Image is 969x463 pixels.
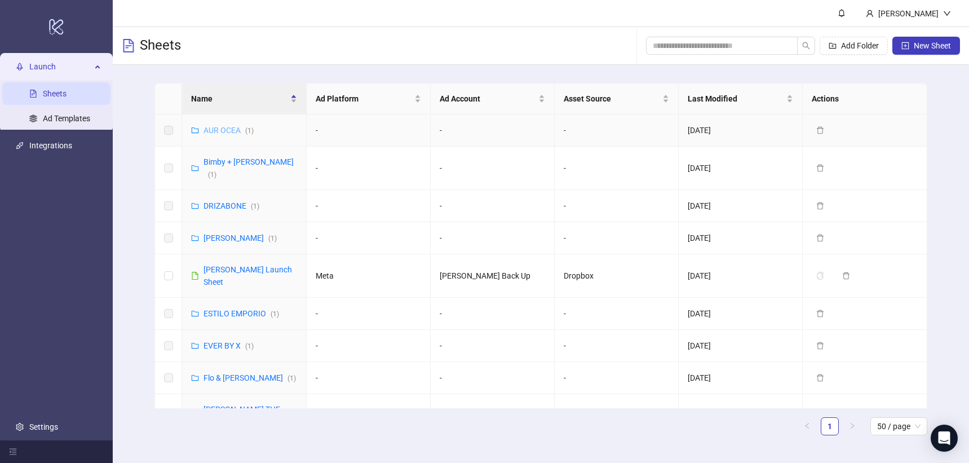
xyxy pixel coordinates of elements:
[843,417,861,435] button: right
[849,422,856,429] span: right
[679,147,803,190] td: [DATE]
[821,417,839,435] li: 1
[816,126,824,134] span: delete
[555,114,679,147] td: -
[203,126,254,135] a: AUR OCEA(1)
[307,222,431,254] td: -
[555,298,679,330] td: -
[820,37,888,55] button: Add Folder
[307,394,431,438] td: -
[931,425,958,452] div: Open Intercom Messenger
[892,37,960,55] button: New Sheet
[268,235,277,242] span: ( 1 )
[271,310,279,318] span: ( 1 )
[287,374,296,382] span: ( 1 )
[555,83,679,114] th: Asset Source
[555,362,679,394] td: -
[431,190,555,222] td: -
[866,10,874,17] span: user
[16,63,24,70] span: rocket
[43,114,90,123] a: Ad Templates
[191,234,199,242] span: folder
[901,42,909,50] span: plus-square
[191,202,199,210] span: folder
[679,114,803,147] td: [DATE]
[877,418,921,435] span: 50 / page
[203,233,277,242] a: [PERSON_NAME](1)
[802,42,810,50] span: search
[555,190,679,222] td: -
[431,254,555,298] td: [PERSON_NAME] Back Up
[679,190,803,222] td: [DATE]
[191,126,199,134] span: folder
[9,448,17,456] span: menu-fold
[203,309,279,318] a: ESTILO EMPORIO(1)
[816,374,824,382] span: delete
[431,147,555,190] td: -
[431,394,555,438] td: -
[29,141,72,150] a: Integrations
[191,92,287,105] span: Name
[816,234,824,242] span: delete
[914,41,951,50] span: New Sheet
[564,92,660,105] span: Asset Source
[829,42,837,50] span: folder-add
[555,330,679,362] td: -
[679,298,803,330] td: [DATE]
[821,418,838,435] a: 1
[203,405,280,426] a: [PERSON_NAME] THE LABEL(2)
[874,7,943,20] div: [PERSON_NAME]
[803,83,927,114] th: Actions
[440,92,536,105] span: Ad Account
[943,10,951,17] span: down
[842,272,850,280] span: delete
[191,342,199,350] span: folder
[838,9,846,17] span: bell
[191,374,199,382] span: folder
[816,342,824,350] span: delete
[679,362,803,394] td: [DATE]
[870,417,927,435] div: Page Size
[679,330,803,362] td: [DATE]
[43,89,67,98] a: Sheets
[307,114,431,147] td: -
[307,190,431,222] td: -
[816,202,824,210] span: delete
[816,310,824,318] span: delete
[431,114,555,147] td: -
[307,298,431,330] td: -
[431,362,555,394] td: -
[208,171,216,179] span: ( 1 )
[245,127,254,135] span: ( 1 )
[307,362,431,394] td: -
[555,147,679,190] td: -
[316,92,412,105] span: Ad Platform
[203,341,254,350] a: EVER BY X(1)
[203,157,294,179] a: Bimby + [PERSON_NAME](1)
[841,41,879,50] span: Add Folder
[307,254,431,298] td: Meta
[843,417,861,435] li: Next Page
[431,83,555,114] th: Ad Account
[307,330,431,362] td: -
[679,394,803,438] td: [DATE]
[251,202,259,210] span: ( 1 )
[555,222,679,254] td: -
[191,272,199,280] span: file
[679,83,803,114] th: Last Modified
[555,254,679,298] td: Dropbox
[679,222,803,254] td: [DATE]
[555,394,679,438] td: -
[307,83,431,114] th: Ad Platform
[140,37,181,55] h3: Sheets
[812,269,833,283] button: The sheet needs to be migrated before it can be duplicated. Please open the sheet to migrate it.
[816,164,824,172] span: delete
[203,373,296,382] a: Flo & [PERSON_NAME](1)
[203,265,292,286] a: [PERSON_NAME] Launch Sheet
[29,422,58,431] a: Settings
[191,164,199,172] span: folder
[29,55,91,78] span: Launch
[431,222,555,254] td: -
[679,254,803,298] td: [DATE]
[307,147,431,190] td: -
